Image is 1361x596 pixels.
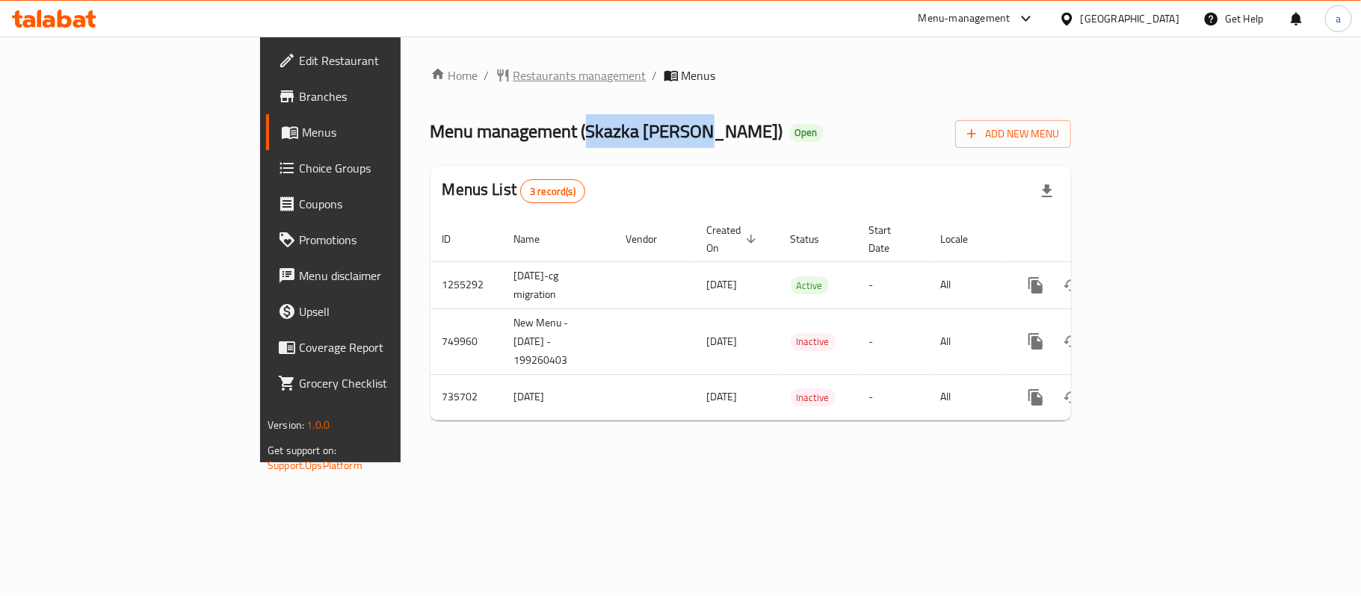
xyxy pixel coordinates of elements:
th: Actions [1006,217,1173,262]
span: Start Date [869,221,911,257]
span: 1.0.0 [306,415,330,435]
td: [DATE]-cg migration [502,261,614,308]
div: Menu-management [919,10,1010,28]
span: Add New Menu [967,125,1059,143]
button: Change Status [1054,379,1090,415]
span: Menus [682,66,716,84]
span: Upsell [299,302,475,320]
div: Export file [1029,173,1065,209]
a: Restaurants management [496,66,646,84]
td: New Menu - [DATE] - 199260403 [502,308,614,374]
a: Grocery Checklist [266,365,487,401]
span: Created On [707,221,761,257]
span: Version: [268,415,304,435]
button: more [1018,323,1054,359]
td: All [929,374,1006,420]
span: Edit Restaurant [299,52,475,69]
span: Locale [941,230,988,248]
div: Open [789,124,824,142]
span: Name [514,230,560,248]
span: Status [791,230,839,248]
span: ID [442,230,471,248]
div: [GEOGRAPHIC_DATA] [1081,10,1179,27]
span: a [1336,10,1341,27]
a: Promotions [266,222,487,258]
nav: breadcrumb [430,66,1071,84]
button: Change Status [1054,267,1090,303]
span: [DATE] [707,332,738,351]
button: Add New Menu [955,120,1071,148]
a: Coupons [266,186,487,222]
span: Get support on: [268,441,336,460]
span: Coupons [299,195,475,213]
button: more [1018,267,1054,303]
a: Menus [266,114,487,150]
span: Vendor [626,230,677,248]
span: Branches [299,87,475,105]
span: Coverage Report [299,338,475,356]
button: more [1018,379,1054,415]
button: Change Status [1054,323,1090,359]
span: [DATE] [707,387,738,406]
td: [DATE] [502,374,614,420]
span: [DATE] [707,275,738,294]
span: Choice Groups [299,159,475,177]
h2: Menus List [442,179,585,203]
span: Menu disclaimer [299,267,475,285]
span: 3 record(s) [521,184,584,199]
span: Grocery Checklist [299,374,475,392]
span: Inactive [791,333,836,350]
td: - [857,374,929,420]
li: / [652,66,658,84]
table: enhanced table [430,217,1173,420]
a: Support.OpsPlatform [268,456,362,475]
td: All [929,308,1006,374]
span: Restaurants management [513,66,646,84]
a: Menu disclaimer [266,258,487,294]
span: Inactive [791,389,836,406]
div: Total records count [520,179,585,203]
span: Menus [302,123,475,141]
span: Open [789,126,824,139]
span: Promotions [299,231,475,249]
a: Edit Restaurant [266,43,487,78]
a: Upsell [266,294,487,329]
span: Menu management ( Skazka [PERSON_NAME] ) [430,114,783,148]
a: Coverage Report [266,329,487,365]
a: Branches [266,78,487,114]
a: Choice Groups [266,150,487,186]
td: - [857,308,929,374]
span: Active [791,277,829,294]
td: All [929,261,1006,308]
td: - [857,261,929,308]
